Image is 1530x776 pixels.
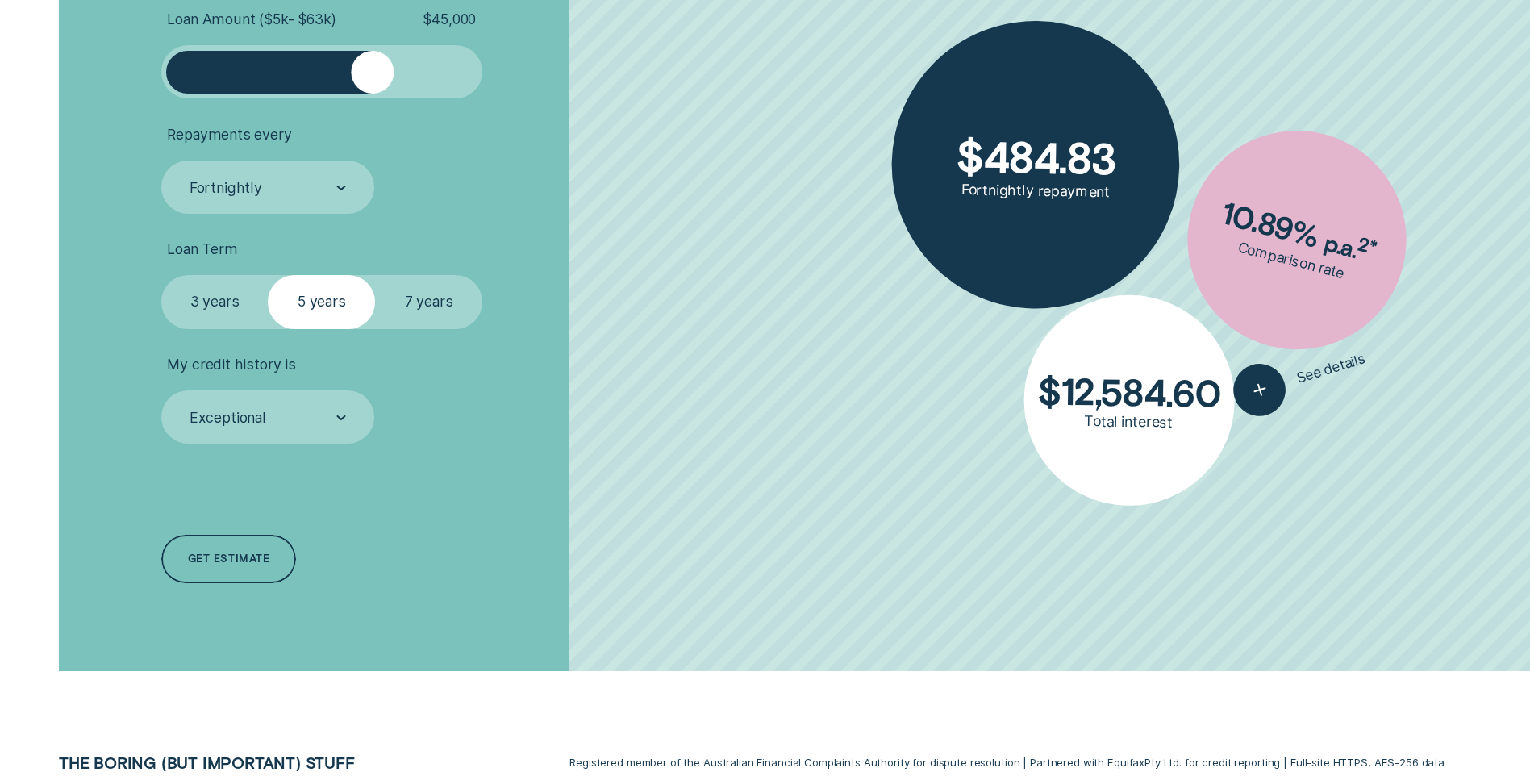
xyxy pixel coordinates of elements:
[167,356,295,373] span: My credit history is
[161,535,297,583] a: Get estimate
[1144,756,1161,769] span: P T Y
[50,753,459,772] h2: The boring (but important) stuff
[1164,756,1180,769] span: Ltd
[167,126,291,144] span: Repayments every
[268,275,375,328] label: 5 years
[161,275,269,328] label: 3 years
[1164,756,1180,769] span: L T D
[1294,350,1368,387] span: See details
[167,10,336,28] span: Loan Amount ( $5k - $63k )
[190,409,266,427] div: Exceptional
[375,275,482,328] label: 7 years
[167,240,237,258] span: Loan Term
[1144,756,1161,769] span: Pty
[423,10,476,28] span: $ 45,000
[1227,333,1373,423] button: See details
[190,179,262,197] div: Fortnightly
